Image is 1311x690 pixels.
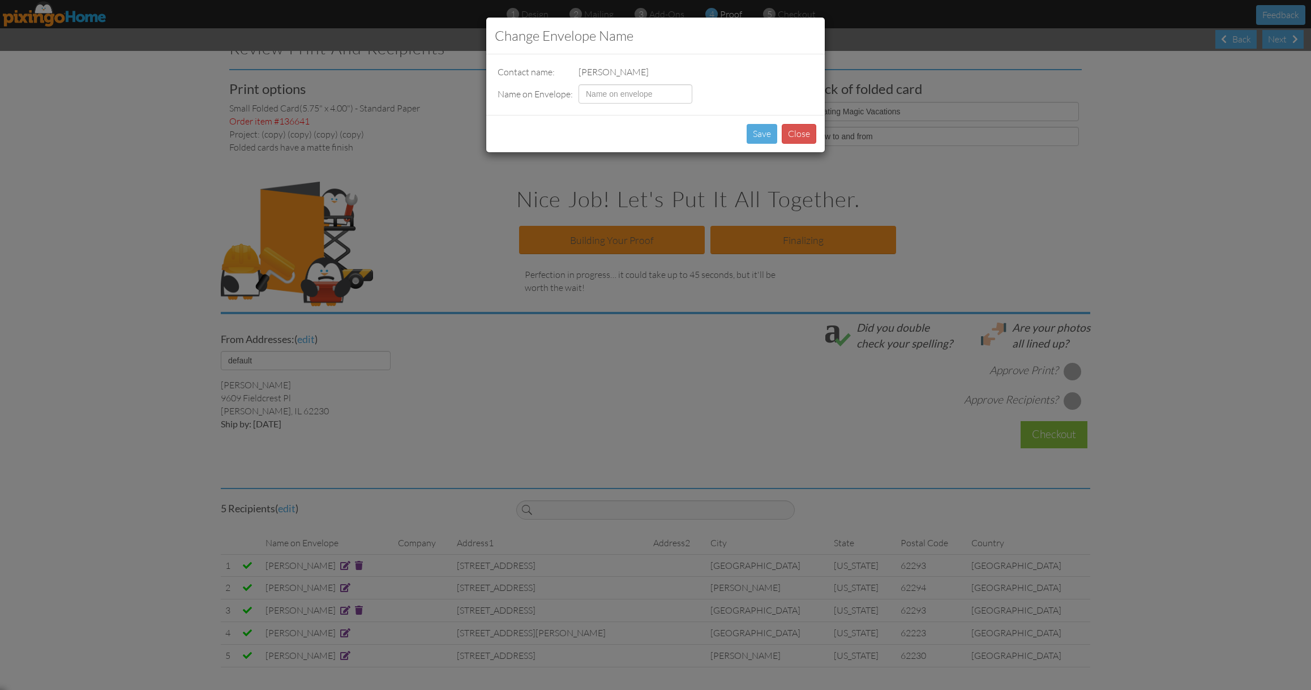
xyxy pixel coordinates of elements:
[495,63,576,82] td: Contact name:
[579,84,692,104] input: Name on envelope
[747,124,777,144] button: Save
[576,63,695,82] td: [PERSON_NAME]
[782,124,816,144] button: Close
[495,26,816,45] h3: Change Envelope Name
[495,82,576,106] td: Name on Envelope:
